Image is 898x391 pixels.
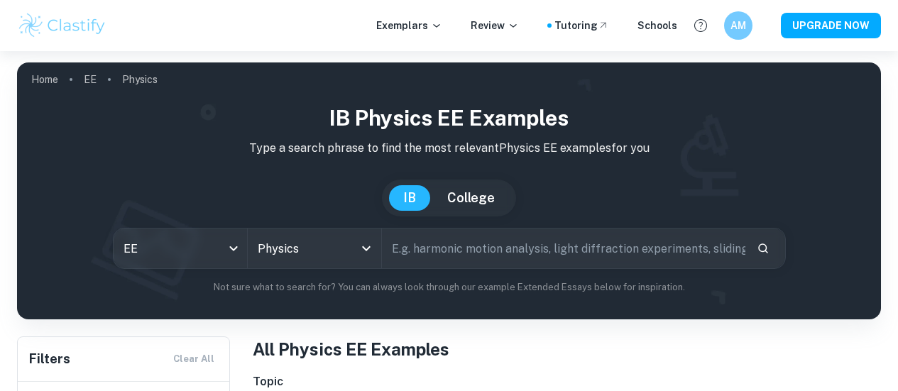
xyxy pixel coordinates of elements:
h6: AM [730,18,747,33]
input: E.g. harmonic motion analysis, light diffraction experiments, sliding objects down a ramp... [382,228,745,268]
img: Clastify logo [17,11,107,40]
a: Home [31,70,58,89]
button: College [433,185,509,211]
div: EE [114,228,247,268]
img: profile cover [17,62,881,319]
p: Review [471,18,519,33]
button: AM [724,11,752,40]
a: Schools [637,18,677,33]
p: Physics [122,72,158,87]
a: EE [84,70,97,89]
button: IB [389,185,430,211]
p: Type a search phrase to find the most relevant Physics EE examples for you [28,140,870,157]
h6: Filters [29,349,70,369]
button: Search [751,236,775,260]
h1: IB Physics EE examples [28,102,870,134]
button: Help and Feedback [689,13,713,38]
a: Tutoring [554,18,609,33]
button: UPGRADE NOW [781,13,881,38]
h1: All Physics EE Examples [253,336,881,362]
button: Open [356,238,376,258]
h6: Topic [253,373,881,390]
p: Exemplars [376,18,442,33]
p: Not sure what to search for? You can always look through our example Extended Essays below for in... [28,280,870,294]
